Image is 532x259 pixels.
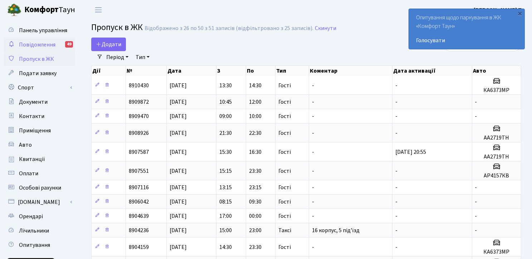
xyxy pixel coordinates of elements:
[19,155,45,163] span: Квитанції
[246,66,276,76] th: По
[129,148,149,156] span: 8907587
[24,4,75,16] span: Таун
[126,66,167,76] th: №
[89,4,107,16] button: Переключити навігацію
[278,244,291,250] span: Гості
[395,184,397,191] span: -
[278,168,291,174] span: Гості
[170,148,187,156] span: [DATE]
[249,129,262,137] span: 22:30
[249,98,262,106] span: 12:00
[129,243,149,251] span: 8904159
[309,66,392,76] th: Коментар
[19,170,38,177] span: Оплати
[19,127,51,135] span: Приміщення
[4,138,75,152] a: Авто
[395,98,397,106] span: -
[409,9,524,49] div: Опитування щодо паркування в ЖК «Комфорт Таун»
[19,112,44,120] span: Контакти
[24,4,59,15] b: Комфорт
[249,112,262,120] span: 10:00
[219,129,232,137] span: 21:30
[219,82,232,89] span: 13:30
[170,226,187,234] span: [DATE]
[475,212,477,220] span: -
[19,41,55,49] span: Повідомлення
[219,226,232,234] span: 15:00
[249,184,262,191] span: 23:15
[278,213,291,219] span: Гості
[392,66,472,76] th: Дата активації
[249,167,262,175] span: 23:30
[312,198,314,206] span: -
[170,167,187,175] span: [DATE]
[4,123,75,138] a: Приміщення
[249,148,262,156] span: 16:30
[219,184,232,191] span: 13:15
[170,82,187,89] span: [DATE]
[395,82,397,89] span: -
[4,95,75,109] a: Документи
[278,83,291,88] span: Гості
[474,6,523,14] a: [PERSON_NAME] П.
[129,198,149,206] span: 8906042
[19,241,50,249] span: Опитування
[19,227,49,235] span: Лічильники
[249,212,262,220] span: 00:00
[312,167,314,175] span: -
[312,226,360,234] span: 16 корпус, 5 під'їзд
[129,226,149,234] span: 8904236
[312,243,314,251] span: -
[170,198,187,206] span: [DATE]
[4,66,75,80] a: Подати заявку
[312,112,314,120] span: -
[219,98,232,106] span: 10:45
[4,181,75,195] a: Особові рахунки
[312,129,314,137] span: -
[416,36,517,45] a: Голосувати
[19,26,67,34] span: Панель управління
[278,99,291,105] span: Гості
[4,238,75,252] a: Опитування
[103,51,131,63] a: Період
[167,66,216,76] th: Дата
[278,199,291,205] span: Гості
[312,148,314,156] span: -
[4,166,75,181] a: Оплати
[170,129,187,137] span: [DATE]
[19,69,57,77] span: Подати заявку
[4,152,75,166] a: Квитанції
[170,184,187,191] span: [DATE]
[395,167,397,175] span: -
[475,112,477,120] span: -
[475,249,518,255] h5: КА6373МР
[395,112,397,120] span: -
[129,82,149,89] span: 8910430
[129,167,149,175] span: 8907551
[475,184,477,191] span: -
[475,226,477,234] span: -
[315,25,336,32] a: Скинути
[129,212,149,220] span: 8904639
[278,113,291,119] span: Гості
[249,226,262,234] span: 23:00
[19,55,54,63] span: Пропуск в ЖК
[278,149,291,155] span: Гості
[472,66,521,76] th: Авто
[19,141,32,149] span: Авто
[170,98,187,106] span: [DATE]
[19,184,61,192] span: Особові рахунки
[65,41,73,48] div: 49
[312,212,314,220] span: -
[395,243,397,251] span: -
[129,112,149,120] span: 8909470
[4,224,75,238] a: Лічильники
[475,172,518,179] h5: АР4157КВ
[4,209,75,224] a: Орендарі
[4,109,75,123] a: Контакти
[395,148,426,156] span: [DATE] 20:55
[4,38,75,52] a: Повідомлення49
[219,112,232,120] span: 09:00
[19,98,48,106] span: Документи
